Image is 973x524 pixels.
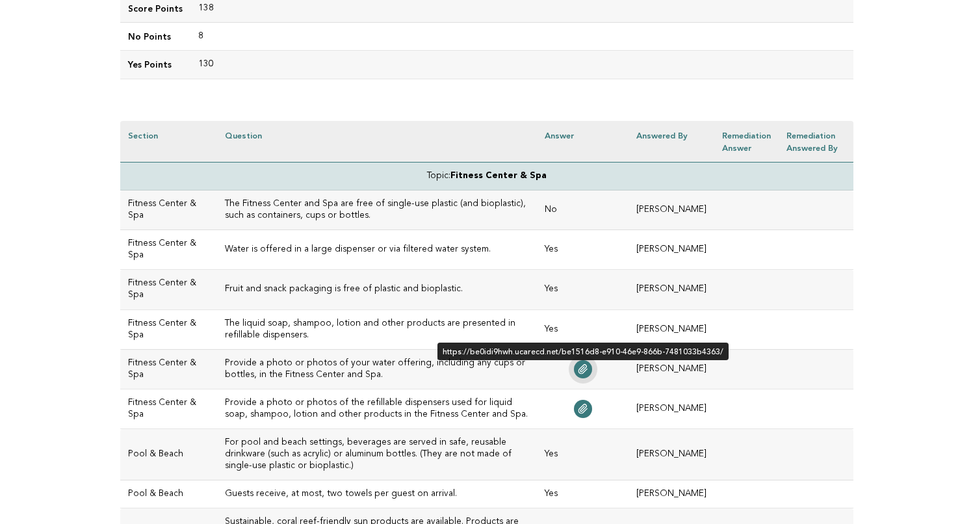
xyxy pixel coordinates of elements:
td: Fitness Center & Spa [120,349,217,389]
h3: Provide a photo or photos of the refillable dispensers used for liquid soap, shampoo, lotion and ... [225,397,530,421]
td: [PERSON_NAME] [629,230,714,270]
td: Pool & Beach [120,429,217,480]
td: Fitness Center & Spa [120,230,217,270]
th: Question [217,121,538,163]
th: Answered by [629,121,714,163]
strong: Fitness Center & Spa [450,172,547,180]
td: [PERSON_NAME] [629,190,714,230]
td: Pool & Beach [120,480,217,508]
th: Remediation Answer [714,121,779,163]
td: Yes [537,480,629,508]
td: [PERSON_NAME] [629,309,714,349]
h3: The liquid soap, shampoo, lotion and other products are presented in refillable dispensers. [225,318,530,341]
td: Fitness Center & Spa [120,270,217,309]
td: [PERSON_NAME] [629,349,714,389]
td: [PERSON_NAME] [629,389,714,428]
h3: Water is offered in a large dispenser or via filtered water system. [225,244,530,255]
td: Fitness Center & Spa [120,190,217,230]
td: Yes [537,309,629,349]
td: Yes Points [120,51,190,79]
td: No Points [120,23,190,51]
td: Topic: [120,162,853,190]
h3: The Fitness Center and Spa are free of single-use plastic (and bioplastic), such as containers, c... [225,198,530,222]
td: No [537,190,629,230]
td: [PERSON_NAME] [629,480,714,508]
td: 130 [190,51,853,79]
td: Fitness Center & Spa [120,309,217,349]
td: Yes [537,230,629,270]
th: Answer [537,121,629,163]
th: Remediation Answered by [779,121,853,163]
td: 8 [190,23,853,51]
th: Section [120,121,217,163]
h3: Guests receive, at most, two towels per guest on arrival. [225,488,530,500]
h3: Fruit and snack packaging is free of plastic and bioplastic. [225,283,530,295]
td: [PERSON_NAME] [629,429,714,480]
h3: For pool and beach settings, beverages are served in safe, reusable drinkware (such as acrylic) o... [225,437,530,472]
td: Yes [537,429,629,480]
td: Yes [537,270,629,309]
td: Fitness Center & Spa [120,389,217,428]
h3: Provide a photo or photos of your water offering, including any cups or bottles, in the Fitness C... [225,358,530,381]
td: [PERSON_NAME] [629,270,714,309]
